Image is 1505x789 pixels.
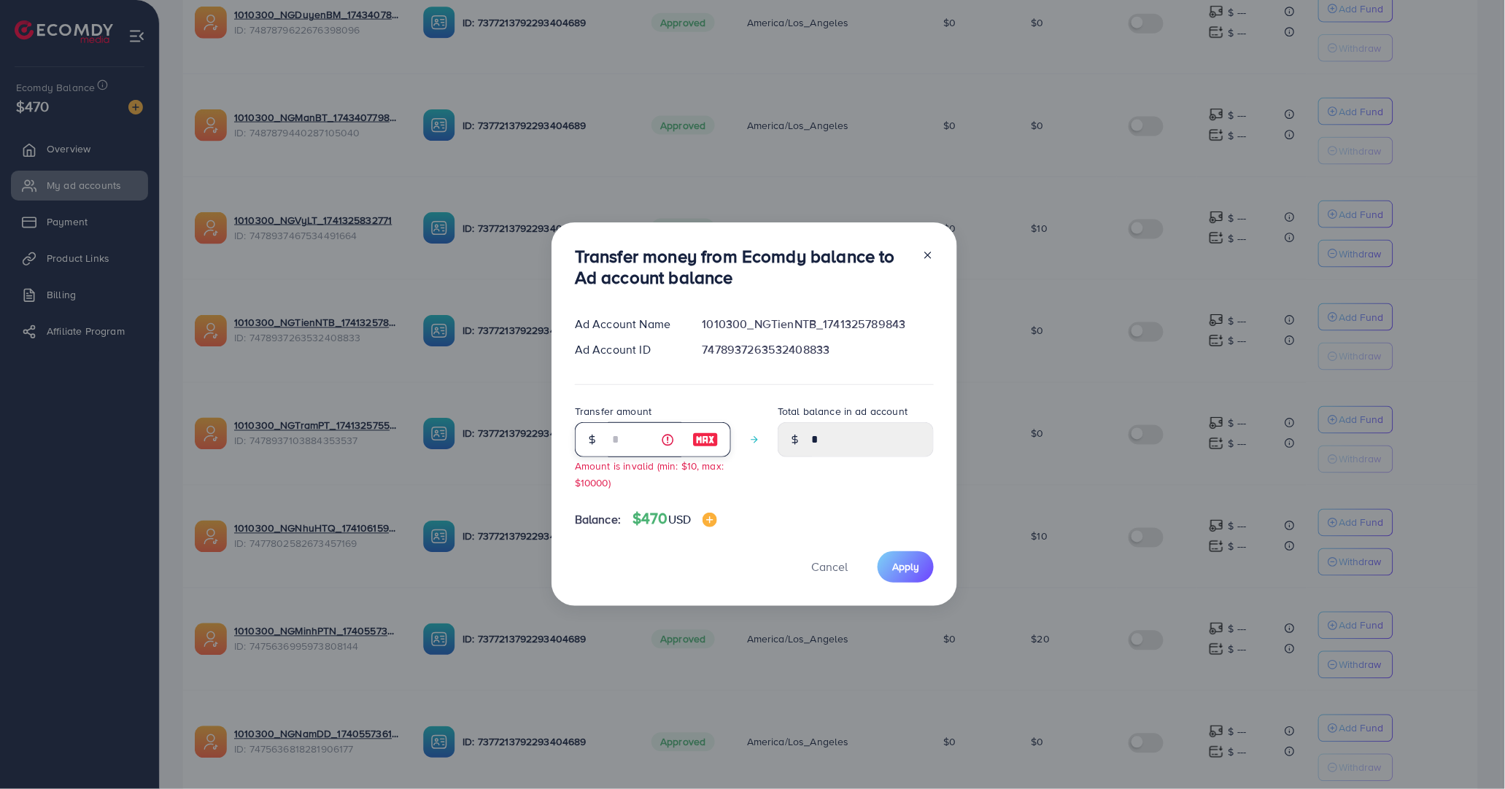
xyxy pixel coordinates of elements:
[668,511,691,527] span: USD
[778,404,908,419] label: Total balance in ad account
[632,510,717,528] h4: $470
[575,404,651,419] label: Transfer amount
[811,559,848,575] span: Cancel
[691,341,945,358] div: 7478937263532408833
[691,316,945,333] div: 1010300_NGTienNTB_1741325789843
[703,513,717,527] img: image
[575,459,724,489] small: Amount is invalid (min: $10, max: $10000)
[563,341,691,358] div: Ad Account ID
[892,559,919,574] span: Apply
[692,431,719,448] img: image
[575,246,910,288] h3: Transfer money from Ecomdy balance to Ad account balance
[878,551,934,583] button: Apply
[1443,723,1494,778] iframe: Chat
[793,551,866,583] button: Cancel
[575,511,621,528] span: Balance:
[563,316,691,333] div: Ad Account Name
